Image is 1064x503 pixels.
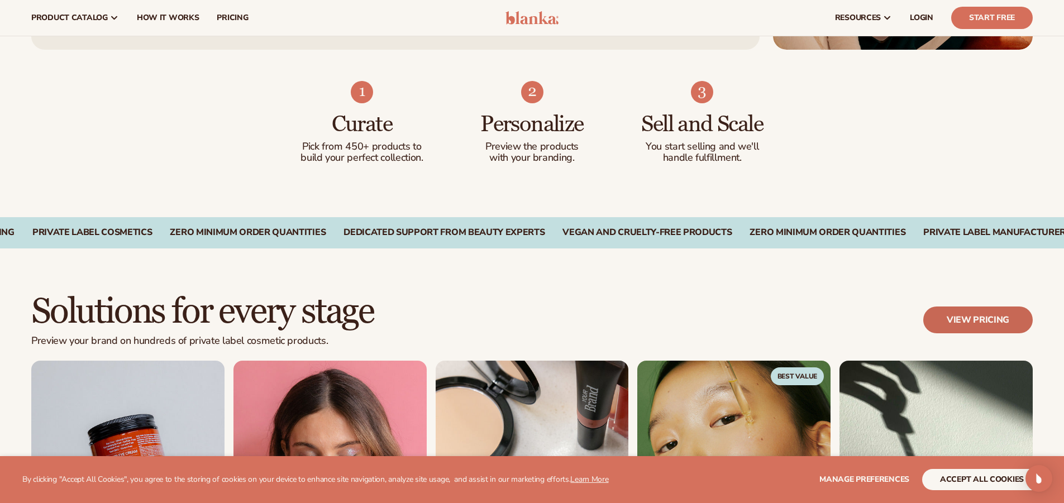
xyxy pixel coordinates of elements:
h3: Sell and Scale [640,112,765,137]
div: Zero Minimum Order Quantities [750,227,905,238]
div: ZERO MINIMUM ORDER QUANTITIES [170,227,326,238]
h3: Curate [299,112,425,137]
div: DEDICATED SUPPORT FROM BEAUTY EXPERTS [343,227,545,238]
p: Preview the products [469,141,595,152]
p: You start selling and we'll [640,141,765,152]
a: Start Free [951,7,1033,29]
span: Manage preferences [819,474,909,485]
p: Pick from 450+ products to build your perfect collection. [299,141,425,164]
p: with your branding. [469,152,595,164]
button: accept all cookies [922,469,1042,490]
span: resources [835,13,881,22]
h2: Solutions for every stage [31,293,374,330]
span: How It Works [137,13,199,22]
img: logo [505,11,559,25]
a: View pricing [923,306,1033,333]
img: Shopify Image 6 [691,81,713,103]
img: Shopify Image 5 [521,81,543,103]
span: product catalog [31,13,108,22]
div: Open Intercom Messenger [1025,465,1052,492]
p: Preview your brand on hundreds of private label cosmetic products. [31,335,374,347]
p: handle fulfillment. [640,152,765,164]
button: Manage preferences [819,469,909,490]
img: Shopify Image 4 [351,81,373,103]
h3: Personalize [469,112,595,137]
span: pricing [217,13,248,22]
p: By clicking "Accept All Cookies", you agree to the storing of cookies on your device to enhance s... [22,475,609,485]
div: Vegan and Cruelty-Free Products [562,227,732,238]
span: Best Value [771,367,824,385]
span: LOGIN [910,13,933,22]
a: Learn More [570,474,608,485]
div: PRIVATE LABEL COSMETICS [32,227,152,238]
